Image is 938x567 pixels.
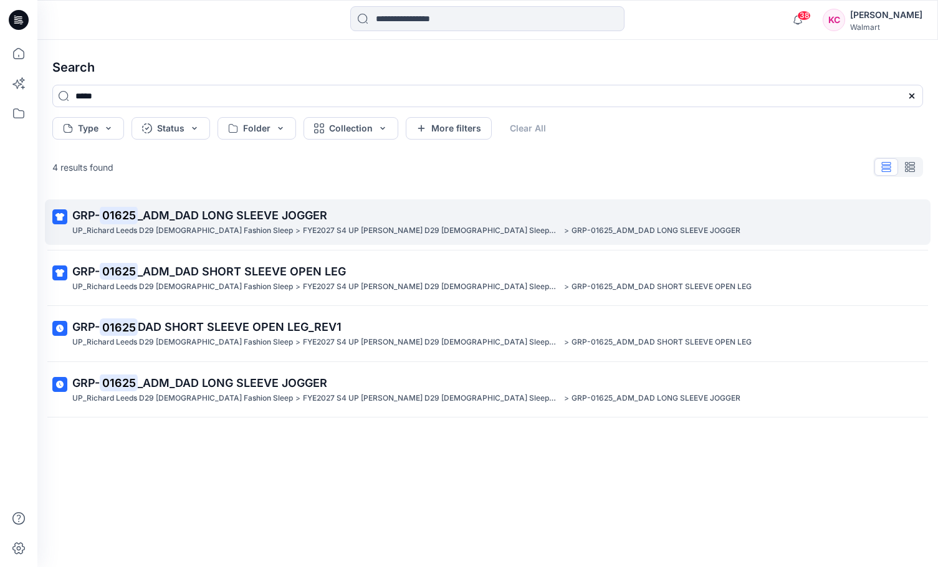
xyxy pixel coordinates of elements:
p: UP_Richard Leeds D29 Ladies Fashion Sleep [72,224,293,237]
p: UP_Richard Leeds D29 Ladies Fashion Sleep [72,336,293,349]
p: FYE2027 S4 UP Richard Leeds D29 Ladies Sleepwear-fashion. [303,224,562,237]
p: > [295,224,300,237]
p: > [295,392,300,405]
p: UP_Richard Leeds D29 Ladies Fashion Sleep [72,280,293,293]
mark: 01625 [100,374,138,391]
div: Walmart [850,22,922,32]
p: GRP-01625_ADM_DAD LONG SLEEVE JOGGER [572,392,740,405]
span: GRP- [72,265,100,278]
button: Collection [304,117,398,140]
a: GRP-01625DAD SHORT SLEEVE OPEN LEG_REV1UP_Richard Leeds D29 [DEMOGRAPHIC_DATA] Fashion Sleep>FYE2... [45,311,931,356]
mark: 01625 [100,318,138,336]
span: _ADM_DAD SHORT SLEEVE OPEN LEG [138,265,346,278]
mark: 01625 [100,206,138,224]
span: GRP- [72,209,100,222]
span: _ADM_DAD LONG SLEEVE JOGGER [138,209,327,222]
span: DAD SHORT SLEEVE OPEN LEG_REV1 [138,320,342,333]
p: GRP-01625_ADM_DAD LONG SLEEVE JOGGER [572,224,740,237]
a: GRP-01625_ADM_DAD LONG SLEEVE JOGGERUP_Richard Leeds D29 [DEMOGRAPHIC_DATA] Fashion Sleep>FYE2027... [45,199,931,245]
p: GRP-01625_ADM_DAD SHORT SLEEVE OPEN LEG [572,280,752,293]
button: More filters [406,117,492,140]
div: [PERSON_NAME] [850,7,922,22]
p: > [564,280,569,293]
p: > [564,392,569,405]
p: FYE2027 S4 UP Richard Leeds D29 Ladies Sleepwear-fashion. [303,392,562,405]
span: GRP- [72,320,100,333]
p: GRP-01625_ADM_DAD SHORT SLEEVE OPEN LEG [572,336,752,349]
button: Type [52,117,124,140]
a: GRP-01625_ADM_DAD SHORT SLEEVE OPEN LEGUP_Richard Leeds D29 [DEMOGRAPHIC_DATA] Fashion Sleep>FYE2... [45,255,931,301]
p: UP_Richard Leeds D29 Ladies Fashion Sleep [72,392,293,405]
p: > [295,336,300,349]
span: _ADM_DAD LONG SLEEVE JOGGER [138,376,327,389]
mark: 01625 [100,262,138,280]
p: FYE2027 S4 UP Richard Leeds D29 Ladies Sleepwear-fashion. [303,336,562,349]
p: FYE2027 S4 UP Richard Leeds D29 Ladies Sleepwear-fashion. [303,280,562,293]
h4: Search [42,50,933,85]
p: 4 results found [52,161,113,174]
button: Status [132,117,210,140]
span: 38 [797,11,811,21]
a: GRP-01625_ADM_DAD LONG SLEEVE JOGGERUP_Richard Leeds D29 [DEMOGRAPHIC_DATA] Fashion Sleep>FYE2027... [45,367,931,412]
span: GRP- [72,376,100,389]
p: > [564,224,569,237]
div: KC [823,9,845,31]
p: > [564,336,569,349]
button: Folder [218,117,296,140]
p: > [295,280,300,293]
